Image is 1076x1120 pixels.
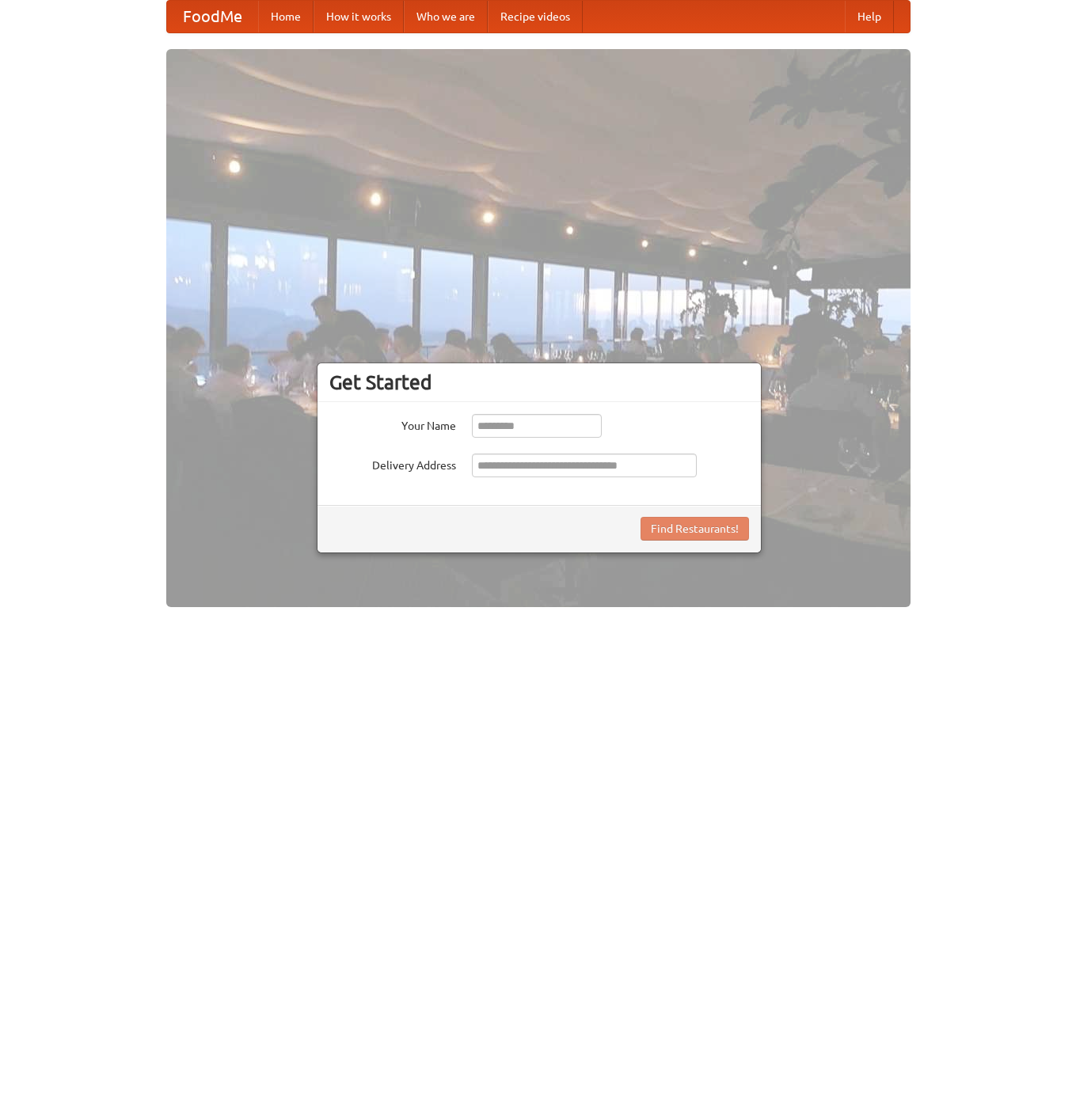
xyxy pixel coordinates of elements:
[404,1,488,32] a: Who we are
[314,1,404,32] a: How it works
[258,1,314,32] a: Home
[641,517,749,541] button: Find Restaurants!
[329,414,456,434] label: Your Name
[167,1,258,32] a: FoodMe
[845,1,894,32] a: Help
[329,370,749,394] h3: Get Started
[488,1,583,32] a: Recipe videos
[329,454,456,473] label: Delivery Address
